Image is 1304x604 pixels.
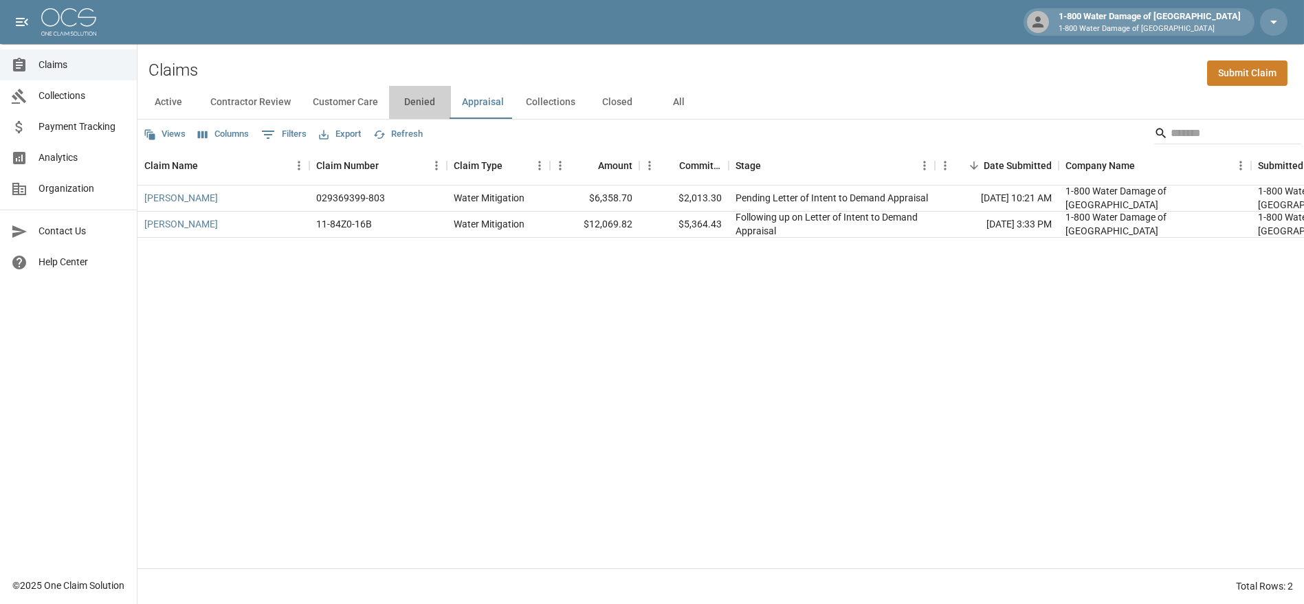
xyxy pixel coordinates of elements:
div: Claim Number [316,146,379,185]
div: $2,013.30 [639,186,729,212]
button: Sort [660,156,679,175]
div: Water Mitigation [454,191,524,205]
a: [PERSON_NAME] [144,191,218,205]
span: Analytics [38,150,126,165]
div: Claim Type [454,146,502,185]
div: [DATE] 10:21 AM [935,186,1059,212]
div: Stage [729,146,935,185]
div: Claim Name [137,146,309,185]
button: Denied [389,86,451,119]
div: Committed Amount [679,146,722,185]
button: Views [140,124,189,145]
button: Menu [935,155,955,176]
button: Collections [515,86,586,119]
button: Menu [289,155,309,176]
div: Search [1154,122,1301,147]
span: Claims [38,58,126,72]
span: Help Center [38,255,126,269]
a: Submit Claim [1207,60,1288,86]
div: $6,358.70 [550,186,639,212]
button: Sort [964,156,984,175]
div: 1-800 Water Damage of Athens [1065,210,1244,238]
div: 11-84Z0-16B [316,217,372,231]
div: $12,069.82 [550,212,639,238]
span: Organization [38,181,126,196]
div: Stage [736,146,761,185]
button: Closed [586,86,648,119]
div: Company Name [1065,146,1135,185]
button: Menu [914,155,935,176]
div: 1-800 Water Damage of [GEOGRAPHIC_DATA] [1053,10,1246,34]
img: ocs-logo-white-transparent.png [41,8,96,36]
div: Date Submitted [935,146,1059,185]
button: Sort [379,156,398,175]
button: Appraisal [451,86,515,119]
div: Following up on Letter of Intent to Demand Appraisal [736,210,928,238]
button: Customer Care [302,86,389,119]
button: Active [137,86,199,119]
button: Sort [198,156,217,175]
button: All [648,86,710,119]
button: Menu [550,155,571,176]
button: Export [316,124,364,145]
button: Sort [579,156,598,175]
p: 1-800 Water Damage of [GEOGRAPHIC_DATA] [1059,23,1241,35]
div: Claim Name [144,146,198,185]
div: Amount [598,146,632,185]
div: [DATE] 3:33 PM [935,212,1059,238]
button: Contractor Review [199,86,302,119]
button: Menu [529,155,550,176]
div: $5,364.43 [639,212,729,238]
div: dynamic tabs [137,86,1304,119]
button: Sort [1135,156,1154,175]
span: Collections [38,89,126,103]
button: open drawer [8,8,36,36]
div: Claim Number [309,146,447,185]
button: Menu [639,155,660,176]
h2: Claims [148,60,198,80]
button: Sort [761,156,780,175]
div: Total Rows: 2 [1236,579,1293,593]
div: 029369399-803 [316,191,385,205]
div: Water Mitigation [454,217,524,231]
div: Pending Letter of Intent to Demand Appraisal [736,191,928,205]
div: 1-800 Water Damage of Athens [1065,184,1244,212]
div: © 2025 One Claim Solution [12,579,124,592]
button: Select columns [195,124,252,145]
a: [PERSON_NAME] [144,217,218,231]
div: Amount [550,146,639,185]
div: Date Submitted [984,146,1052,185]
button: Show filters [258,124,310,146]
button: Menu [1230,155,1251,176]
button: Sort [502,156,522,175]
div: Committed Amount [639,146,729,185]
div: Company Name [1059,146,1251,185]
span: Payment Tracking [38,120,126,134]
button: Menu [426,155,447,176]
span: Contact Us [38,224,126,238]
button: Refresh [370,124,426,145]
div: Claim Type [447,146,550,185]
